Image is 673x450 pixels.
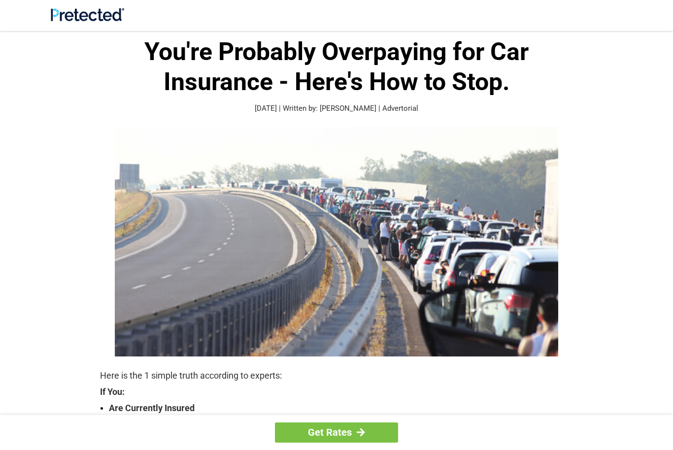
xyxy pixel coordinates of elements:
p: Here is the 1 simple truth according to experts: [100,369,573,383]
img: Site Logo [51,8,124,21]
h1: You're Probably Overpaying for Car Insurance - Here's How to Stop. [100,37,573,97]
strong: If You: [100,387,573,396]
a: Site Logo [51,14,124,23]
strong: Are Currently Insured [109,401,573,415]
p: [DATE] | Written by: [PERSON_NAME] | Advertorial [100,103,573,114]
a: Get Rates [275,422,398,443]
